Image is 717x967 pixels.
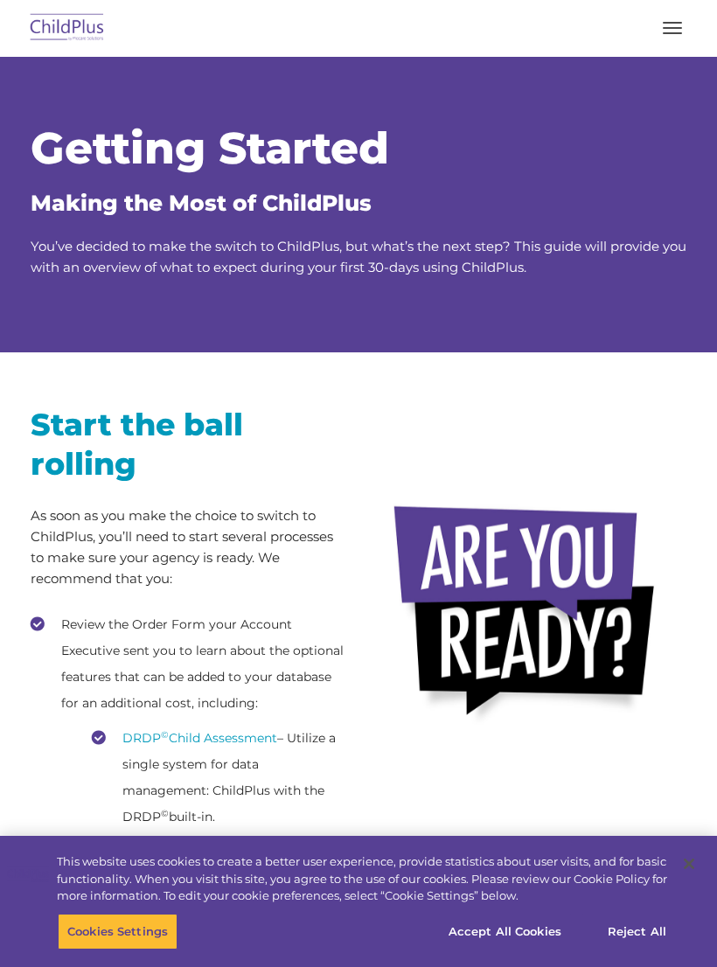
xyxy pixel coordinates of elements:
sup: © [161,729,169,741]
p: As soon as you make the choice to switch to ChildPlus, you’ll need to start several processes to ... [31,505,345,589]
img: ChildPlus by Procare Solutions [26,8,108,49]
h2: Start the ball rolling [31,405,345,483]
div: This website uses cookies to create a better user experience, provide statistics about user visit... [57,853,667,905]
a: DRDP©Child Assessment [122,730,277,746]
span: Making the Most of ChildPlus [31,190,372,216]
span: Getting Started [31,122,389,175]
button: Reject All [582,913,692,950]
span: You’ve decided to make the switch to ChildPlus, but what’s the next step? This guide will provide... [31,238,686,275]
button: Close [670,845,708,883]
img: areyouready [385,492,673,737]
button: Cookies Settings [58,913,178,950]
sup: © [161,808,169,819]
button: Accept All Cookies [439,913,571,950]
li: – Utilize a single system for data management: ChildPlus with the DRDP built-in. [92,725,345,830]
